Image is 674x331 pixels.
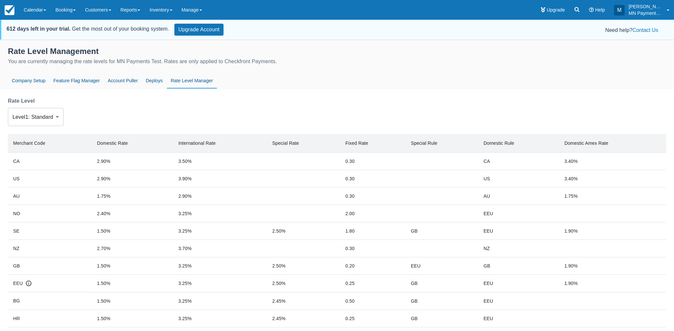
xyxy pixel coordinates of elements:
[267,222,340,240] td: 2.50%
[173,292,267,310] td: 3.25 %
[8,222,92,240] td: SE
[405,257,478,275] td: EEU
[478,292,559,310] td: EEU
[595,7,605,13] span: Help
[478,205,559,222] td: EEU
[559,153,666,170] td: 3.40%
[340,205,406,222] td: 2.00
[340,222,406,240] td: 1.80
[173,170,267,188] td: 3.90 %
[559,222,666,240] td: 1.90%
[405,310,478,327] td: GB
[92,170,173,188] td: 2.90 %
[478,257,559,275] td: GB
[267,134,340,153] th: Special Rate
[173,134,267,153] th: International Rate
[8,205,92,222] td: NO
[92,134,173,153] th: Domestic Rate
[49,73,104,89] a: Feature Flag Manager
[478,240,559,257] td: NZ
[234,26,658,34] div: Need help?
[5,5,14,15] img: checkfront-main-nav-mini-logo.png
[340,257,406,275] td: 0.20
[629,10,663,16] p: MN Payments Test
[173,310,267,327] td: 3.25 %
[92,240,173,257] td: 2.70 %
[173,188,267,205] td: 2.90 %
[173,240,267,257] td: 3.70 %
[559,257,666,275] td: 1.90%
[405,292,478,310] td: GB
[8,257,92,275] td: GB
[92,205,173,222] td: 2.40 %
[340,153,406,170] td: 0.30
[478,310,559,327] td: EEU
[478,153,559,170] td: CA
[173,222,267,240] td: 3.25 %
[340,134,406,153] th: Fixed Rate
[547,7,565,13] span: Upgrade
[92,222,173,240] td: 1.50 %
[7,25,169,33] div: Get the most out of your booking system.
[92,275,173,293] td: 1.50 %
[8,108,64,126] div: Level1: Standard
[173,205,267,222] td: 3.25 %
[267,257,340,275] td: 2.50%
[340,310,406,327] td: 0.25
[92,292,173,310] td: 1.50 %
[8,240,92,257] td: NZ
[559,275,666,293] td: 1.90%
[559,170,666,188] td: 3.40%
[340,292,406,310] td: 0.50
[142,73,167,89] a: Deploys
[8,310,92,327] td: HR
[92,153,173,170] td: 2.90 %
[478,170,559,188] td: US
[104,73,142,89] a: Account Puller
[340,170,406,188] td: 0.30
[8,170,92,188] td: US
[478,188,559,205] td: AU
[559,134,666,153] th: Domestic Amex Rate
[478,222,559,240] td: EEU
[8,275,92,292] td: EEU
[267,292,340,310] td: 2.45%
[267,310,340,327] td: 2.45%
[478,275,559,293] td: EEU
[167,73,217,89] a: Rate Level Manager
[405,275,478,293] td: GB
[173,257,267,275] td: 3.25 %
[405,134,478,153] th: Special Rule
[8,134,92,153] th: Merchant Code
[8,98,35,104] b: Rate Level
[8,45,666,56] div: Rate Level Management
[629,3,663,10] p: [PERSON_NAME] ([PERSON_NAME].[PERSON_NAME])
[8,153,92,170] td: CA
[92,257,173,275] td: 1.50 %
[405,222,478,240] td: GB
[173,153,267,170] td: 3.50 %
[173,275,267,293] td: 3.25 %
[478,134,559,153] th: Domestic Rule
[92,188,173,205] td: 1.75 %
[614,5,625,15] div: M
[8,292,92,310] td: BG
[559,188,666,205] td: 1.75%
[174,24,223,36] a: Upgrade Account
[340,240,406,257] td: 0.30
[633,26,658,34] button: Contact Us
[8,58,666,65] div: You are currently managing the rate levels for MN Payments Test. Rates are only applied to Checkf...
[7,26,70,32] strong: 612 days left in your trial.
[8,73,49,89] a: Company Setup
[340,188,406,205] td: 0.30
[589,8,594,12] i: Help
[8,188,92,205] td: AU
[92,310,173,327] td: 1.50 %
[267,275,340,293] td: 2.50%
[340,275,406,293] td: 0.25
